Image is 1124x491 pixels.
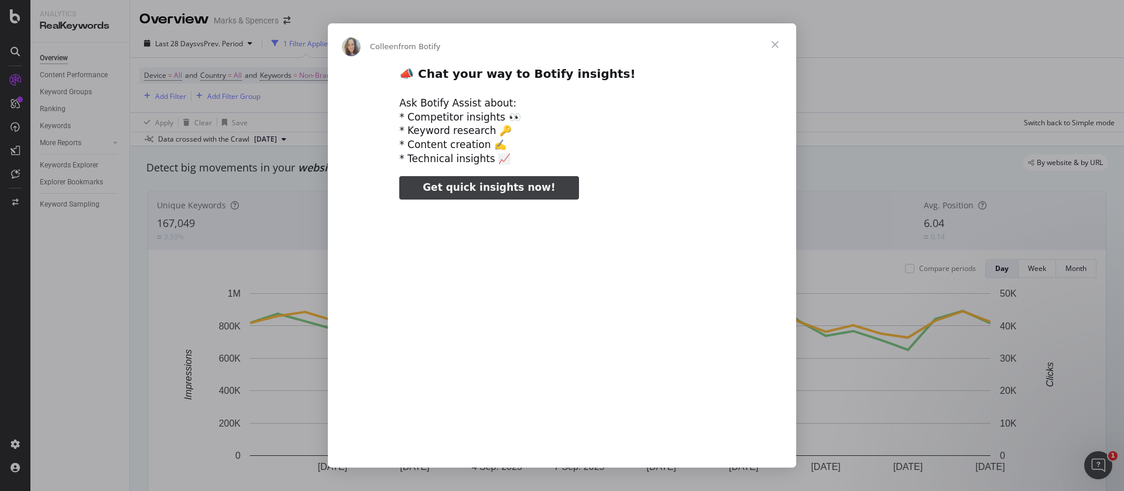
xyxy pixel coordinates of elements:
[342,37,361,56] img: Profile image for Colleen
[399,42,441,51] span: from Botify
[754,23,796,66] span: Close
[399,176,578,200] a: Get quick insights now!
[423,181,555,193] span: Get quick insights now!
[399,97,725,166] div: Ask Botify Assist about: * Competitor insights 👀 * Keyword research 🔑 * Content creation ✍️ * Tec...
[399,66,725,88] h2: 📣 Chat your way to Botify insights!
[318,210,806,454] video: Play video
[370,42,399,51] span: Colleen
